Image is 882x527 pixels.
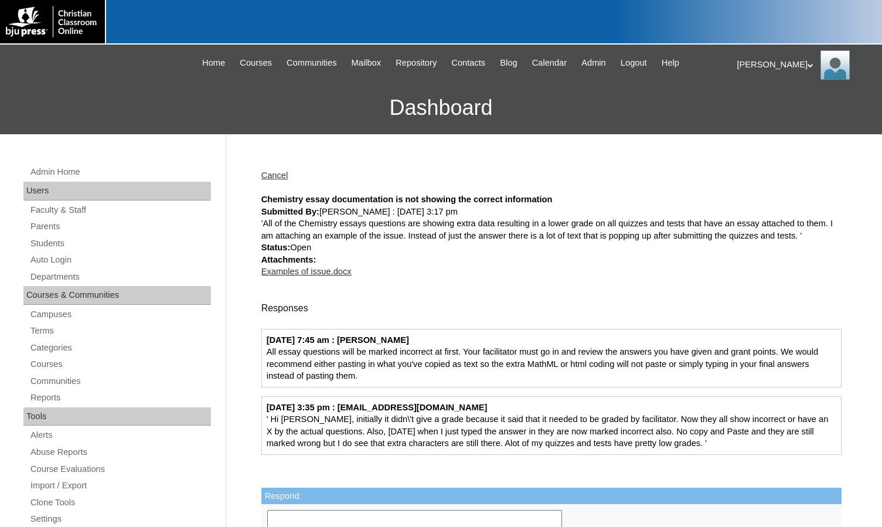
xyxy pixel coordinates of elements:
a: Settings [29,512,211,526]
a: Abuse Reports [29,445,211,460]
span: Admin [581,56,606,70]
a: Admin [575,56,612,70]
div: Tools [23,407,211,426]
a: Courses [234,56,278,70]
a: Import / Export [29,478,211,493]
a: Alerts [29,428,211,443]
a: Logout [615,56,653,70]
div: 'All of the Chemistry essays questions are showing extra data resulting in a lower grade on all q... [261,217,842,242]
div: ' Hi [PERSON_NAME], initially it didn\'t give a grade because it said that it needed to be graded... [261,396,842,455]
a: Faculty & Staff [29,203,211,217]
span: Mailbox [352,56,382,70]
a: Categories [29,341,211,355]
a: Departments [29,270,211,284]
div: Users [23,182,211,200]
a: Students [29,236,211,251]
a: Auto Login [29,253,211,267]
strong: Chemistry essay documentation is not showing the correct information [261,195,553,204]
span: Help [662,56,679,70]
span: Blog [500,56,517,70]
div: Open [261,242,842,254]
a: Contacts [445,56,491,70]
h3: Dashboard [6,81,876,134]
span: Contacts [451,56,485,70]
a: Help [656,56,685,70]
div: Courses & Communities [23,286,211,305]
img: Melanie Sevilla [820,50,850,80]
a: Blog [494,56,523,70]
a: Campuses [29,307,211,322]
strong: Attachments: [261,255,316,264]
strong: Submitted By: [261,207,319,216]
a: Home [196,56,231,70]
a: Courses [29,357,211,372]
span: Communities [287,56,337,70]
strong: Status: [261,243,291,252]
strong: [DATE] 3:35 pm : [EMAIL_ADDRESS][DOMAIN_NAME] [267,403,488,412]
div: [PERSON_NAME] [737,50,871,80]
strong: [DATE] 7:45 am : [PERSON_NAME] [267,335,409,345]
img: logo-white.png [6,6,99,38]
a: Mailbox [346,56,387,70]
span: Courses [240,56,272,70]
a: Calendar [526,56,573,70]
a: Terms [29,324,211,338]
div: [PERSON_NAME] : [DATE] 3:17 pm [261,206,842,218]
a: Cancel [261,171,288,180]
a: Course Evaluations [29,462,211,477]
label: Respond: [265,491,302,501]
a: Reports [29,390,211,405]
div: Responses [261,293,842,319]
a: Clone Tools [29,495,211,510]
a: Communities [29,374,211,389]
a: Examples of issue.docx [261,267,352,276]
span: Repository [396,56,437,70]
span: Home [202,56,225,70]
span: Logout [621,56,647,70]
a: Admin Home [29,165,211,179]
a: Repository [390,56,442,70]
a: Communities [281,56,343,70]
a: Parents [29,219,211,234]
span: Calendar [532,56,567,70]
div: All essay questions will be marked incorrect at first. Your facilitator must go in and review the... [261,329,842,387]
